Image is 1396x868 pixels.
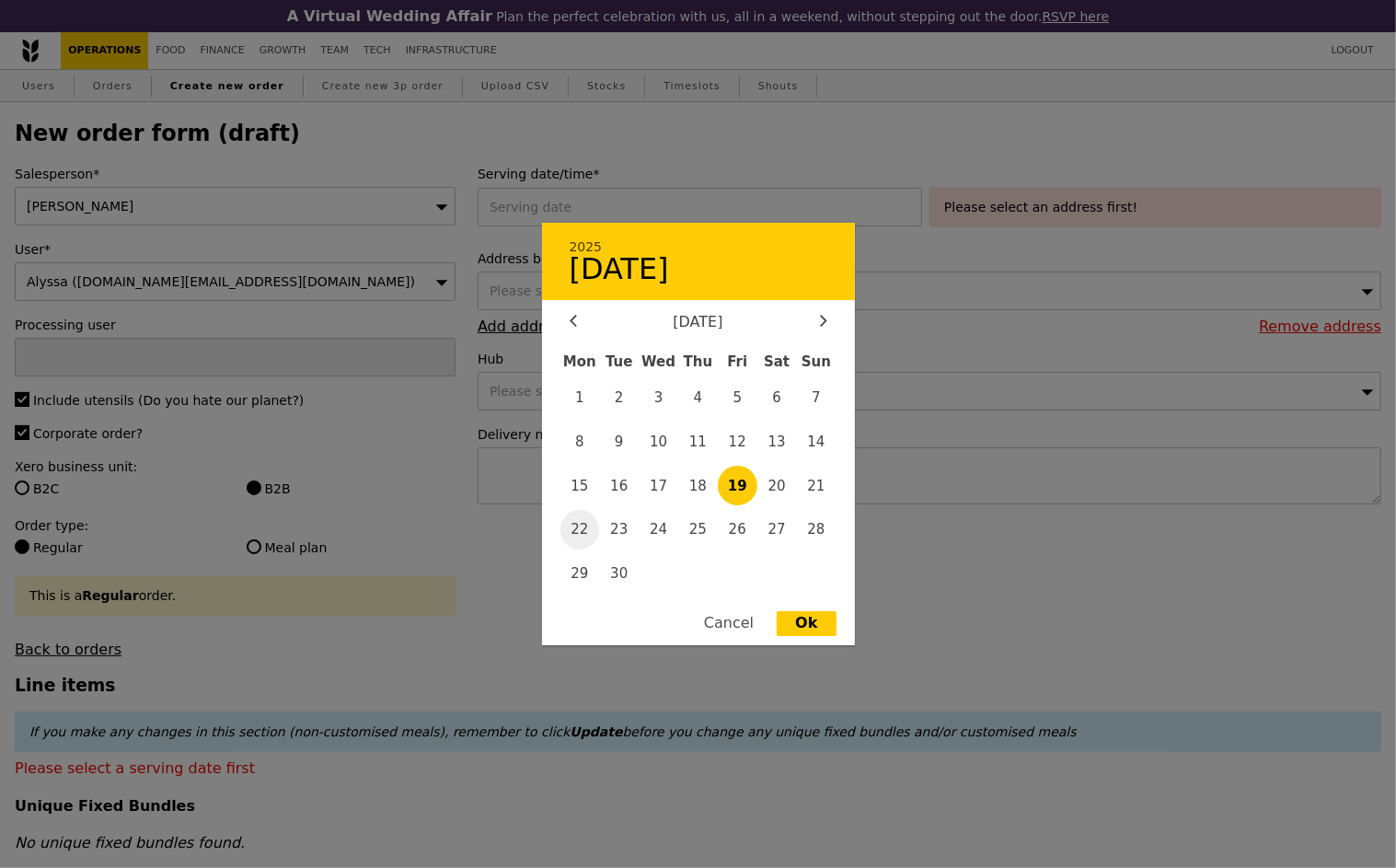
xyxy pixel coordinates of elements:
[560,422,600,462] span: 8
[678,510,718,550] span: 25
[678,422,718,462] span: 11
[718,510,757,550] span: 26
[560,345,600,378] div: Mon
[639,510,678,550] span: 24
[639,422,678,462] span: 10
[678,345,718,378] div: Thu
[599,554,639,594] span: 30
[560,510,600,550] span: 22
[757,466,797,505] span: 20
[797,345,836,378] div: Sun
[678,378,718,418] span: 4
[560,554,600,594] span: 29
[678,466,718,505] span: 18
[757,422,797,462] span: 13
[797,422,836,462] span: 14
[570,254,827,284] div: [DATE]
[757,378,797,418] span: 6
[639,345,678,378] div: Wed
[570,239,827,255] div: 2025
[599,510,639,550] span: 23
[686,612,772,637] div: Cancel
[797,378,836,418] span: 7
[718,345,757,378] div: Fri
[599,378,639,418] span: 2
[757,510,797,550] span: 27
[570,314,827,331] div: [DATE]
[639,378,678,418] span: 3
[718,466,757,505] span: 19
[718,378,757,418] span: 5
[560,466,600,505] span: 15
[777,612,836,637] div: Ok
[797,510,836,550] span: 28
[757,345,797,378] div: Sat
[639,466,678,505] span: 17
[718,422,757,462] span: 12
[599,422,639,462] span: 9
[599,345,639,378] div: Tue
[797,466,836,505] span: 21
[599,466,639,505] span: 16
[560,378,600,418] span: 1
